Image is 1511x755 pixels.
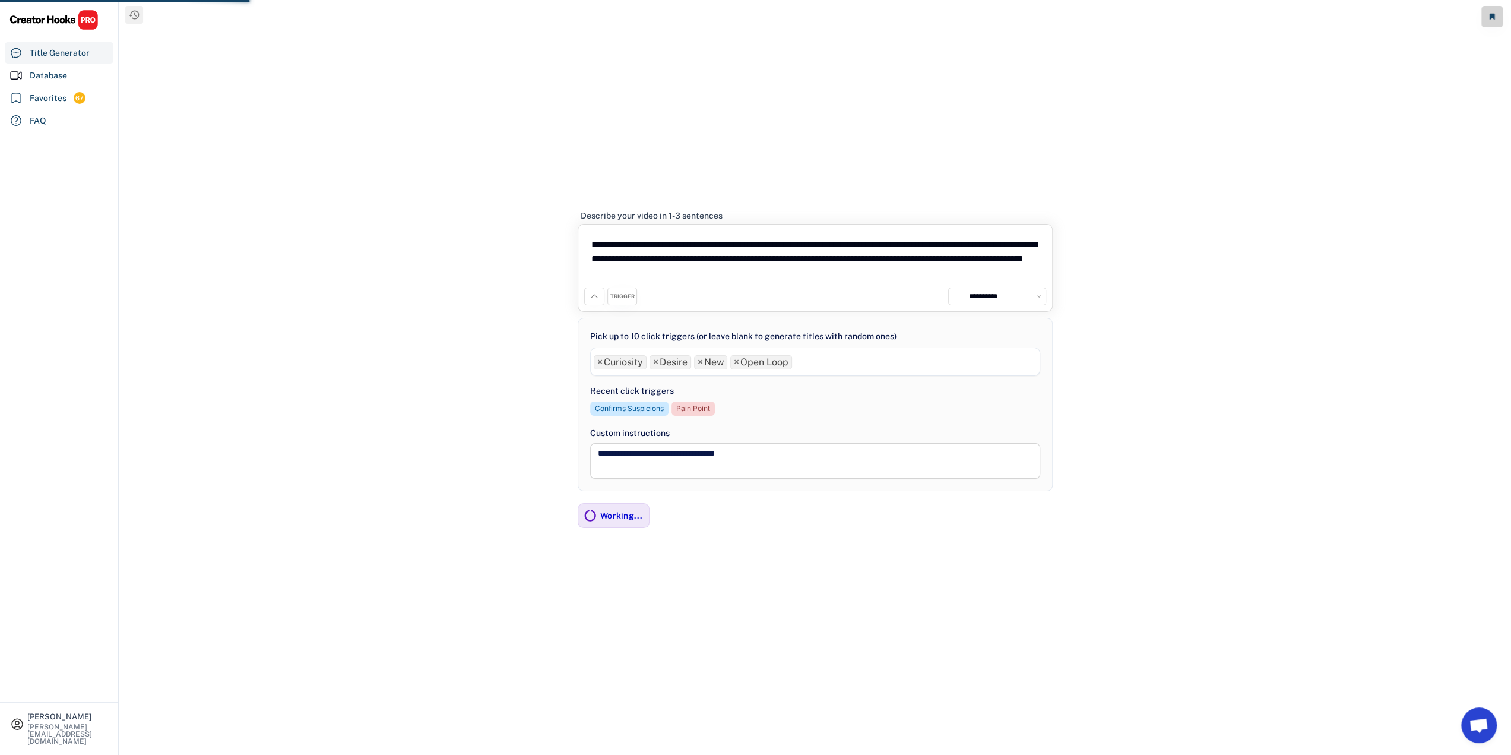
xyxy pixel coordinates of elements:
div: Database [30,70,67,82]
div: Working... [600,510,643,521]
div: 67 [74,93,85,103]
div: [PERSON_NAME] [27,713,108,721]
img: CHPRO%20Logo.svg [9,10,99,30]
div: Custom instructions [590,427,1040,440]
li: Desire [650,355,691,369]
img: channels4_profile.jpg [952,291,962,302]
span: × [734,358,739,367]
div: Pick up to 10 click triggers (or leave blank to generate titles with random ones) [590,330,897,343]
div: Favorites [30,92,66,105]
div: Describe your video in 1-3 sentences [581,210,723,221]
a: Open chat [1461,707,1497,743]
div: FAQ [30,115,46,127]
div: Title Generator [30,47,90,59]
span: × [698,358,703,367]
span: × [597,358,603,367]
div: Confirms Suspicions [595,404,664,414]
li: New [694,355,727,369]
li: Open Loop [730,355,792,369]
div: [PERSON_NAME][EMAIL_ADDRESS][DOMAIN_NAME] [27,724,108,745]
div: Recent click triggers [590,385,674,397]
div: Pain Point [676,404,710,414]
div: TRIGGER [610,293,635,301]
span: × [653,358,658,367]
li: Curiosity [594,355,647,369]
